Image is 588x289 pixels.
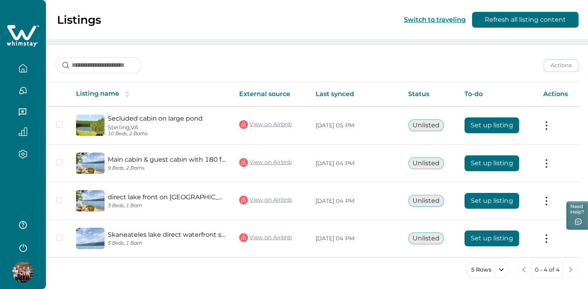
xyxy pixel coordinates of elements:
button: Unlisted [408,195,444,207]
button: next page [563,262,578,278]
th: Actions [537,82,580,106]
p: [DATE] 04 PM [316,197,396,205]
button: Refresh all listing content [472,12,578,28]
button: Set up listing [464,193,519,209]
button: Set up listing [464,155,519,171]
img: Whimstay Host [12,261,34,283]
a: View on Airbnb [239,119,292,130]
img: propertyImage_Main cabin & guest cabin with 180 ft of shoreline [76,153,105,174]
img: propertyImage_Secluded cabin on large pond [76,115,105,136]
th: Status [402,82,459,106]
button: Set up listing [464,117,519,133]
a: View on Airbnb [239,157,292,168]
th: Listing name [70,82,233,106]
button: Unlisted [408,232,444,244]
a: direct lake front on [GEOGRAPHIC_DATA] [108,193,226,201]
p: 5 Beds, 1 Bath [108,240,226,246]
button: Switch to traveling [404,16,466,23]
button: Actions [544,59,578,72]
button: 5 Rows [466,262,510,278]
img: propertyImage_direct lake front on Skaneateles Lake [76,190,105,212]
p: Listings [57,13,101,26]
button: Unlisted [408,119,444,131]
p: 3 Beds, 1 Bath [108,203,226,209]
button: Unlisted [408,157,444,169]
p: 0 - 4 of 4 [535,266,559,274]
button: previous page [516,262,532,278]
th: External source [233,82,309,106]
p: [DATE] 05 PM [316,122,396,130]
p: 10 Beds, 2 Baths [108,131,226,137]
a: Secluded cabin on large pond [108,115,226,122]
p: Sterling, VA [108,124,226,131]
p: [DATE] 04 PM [316,160,396,168]
a: Skaneateles lake direct waterfront sleeps 8 [108,231,226,238]
p: 9 Beds, 2 Baths [108,165,226,171]
a: View on Airbnb [239,232,292,243]
img: propertyImage_Skaneateles lake direct waterfront sleeps 8 [76,228,105,249]
button: Set up listing [464,230,519,246]
th: To-do [458,82,537,106]
button: sorting [119,90,135,98]
p: [DATE] 04 PM [316,235,396,243]
a: Main cabin & guest cabin with 180 ft of shoreline [108,156,226,163]
button: 0 - 4 of 4 [531,262,563,278]
a: View on Airbnb [239,195,292,205]
th: Last synced [309,82,402,106]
